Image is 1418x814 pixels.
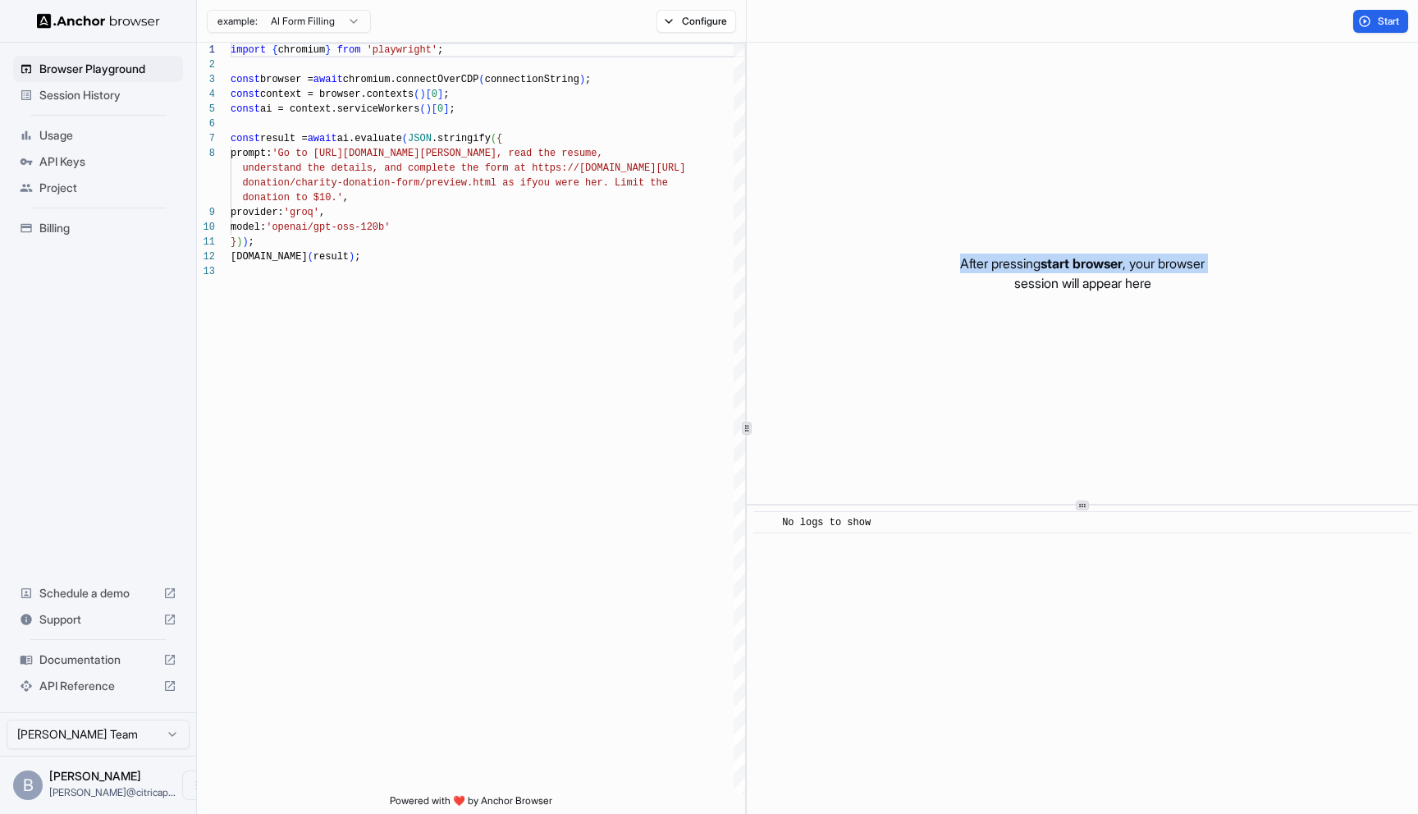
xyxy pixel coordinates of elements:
[426,89,432,100] span: [
[313,74,343,85] span: await
[260,103,419,115] span: ai = context.serviceWorkers
[242,177,532,189] span: donation/charity-donation-form/preview.html as if
[414,89,419,100] span: (
[231,207,284,218] span: provider:
[231,74,260,85] span: const
[782,517,871,528] span: No logs to show
[197,131,215,146] div: 7
[313,251,349,263] span: result
[762,514,770,531] span: ​
[197,43,215,57] div: 1
[485,74,579,85] span: connectionString
[537,162,685,174] span: ttps://[DOMAIN_NAME][URL]
[419,103,425,115] span: (
[1041,255,1123,272] span: start browser
[197,72,215,87] div: 3
[197,117,215,131] div: 6
[272,44,277,56] span: {
[367,44,437,56] span: 'playwright'
[1378,15,1401,28] span: Start
[319,207,325,218] span: ,
[231,148,272,159] span: prompt:
[325,44,331,56] span: }
[49,786,176,798] span: bowen@citricap.com
[39,127,176,144] span: Usage
[13,149,183,175] div: API Keys
[13,122,183,149] div: Usage
[266,222,390,233] span: 'openai/gpt-oss-120b'
[197,220,215,235] div: 10
[242,162,537,174] span: understand the details, and complete the form at h
[49,769,141,783] span: Bowen Kang
[432,103,437,115] span: [
[39,153,176,170] span: API Keys
[39,220,176,236] span: Billing
[1353,10,1408,33] button: Start
[437,44,443,56] span: ;
[585,74,591,85] span: ;
[520,148,603,159] span: ad the resume,
[231,236,236,248] span: }
[13,647,183,673] div: Documentation
[13,175,183,201] div: Project
[197,205,215,220] div: 9
[960,254,1205,293] p: After pressing , your browser session will appear here
[217,15,258,28] span: example:
[39,611,157,628] span: Support
[13,82,183,108] div: Session History
[419,89,425,100] span: )
[390,794,552,814] span: Powered with ❤️ by Anchor Browser
[13,606,183,633] div: Support
[39,61,176,77] span: Browser Playground
[432,89,437,100] span: 0
[236,236,242,248] span: )
[284,207,319,218] span: 'groq'
[443,103,449,115] span: ]
[260,89,414,100] span: context = browser.contexts
[231,103,260,115] span: const
[249,236,254,248] span: ;
[478,74,484,85] span: (
[13,673,183,699] div: API Reference
[242,236,248,248] span: )
[349,251,354,263] span: )
[308,251,313,263] span: (
[408,133,432,144] span: JSON
[37,13,160,29] img: Anchor Logo
[231,251,308,263] span: [DOMAIN_NAME]
[532,177,668,189] span: you were her. Limit the
[402,133,408,144] span: (
[496,133,502,144] span: {
[354,251,360,263] span: ;
[278,44,326,56] span: chromium
[197,57,215,72] div: 2
[39,585,157,601] span: Schedule a demo
[13,215,183,241] div: Billing
[260,74,313,85] span: browser =
[260,133,308,144] span: result =
[231,44,266,56] span: import
[39,652,157,668] span: Documentation
[13,771,43,800] div: B
[579,74,585,85] span: )
[337,133,402,144] span: ai.evaluate
[308,133,337,144] span: await
[432,133,491,144] span: .stringify
[197,249,215,264] div: 12
[231,133,260,144] span: const
[343,192,349,203] span: ,
[197,235,215,249] div: 11
[656,10,736,33] button: Configure
[437,89,443,100] span: ]
[39,678,157,694] span: API Reference
[197,87,215,102] div: 4
[343,74,479,85] span: chromium.connectOverCDP
[491,133,496,144] span: (
[197,264,215,279] div: 13
[437,103,443,115] span: 0
[272,148,519,159] span: 'Go to [URL][DOMAIN_NAME][PERSON_NAME], re
[231,89,260,100] span: const
[337,44,361,56] span: from
[231,222,266,233] span: model:
[242,192,342,203] span: donation to $10.'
